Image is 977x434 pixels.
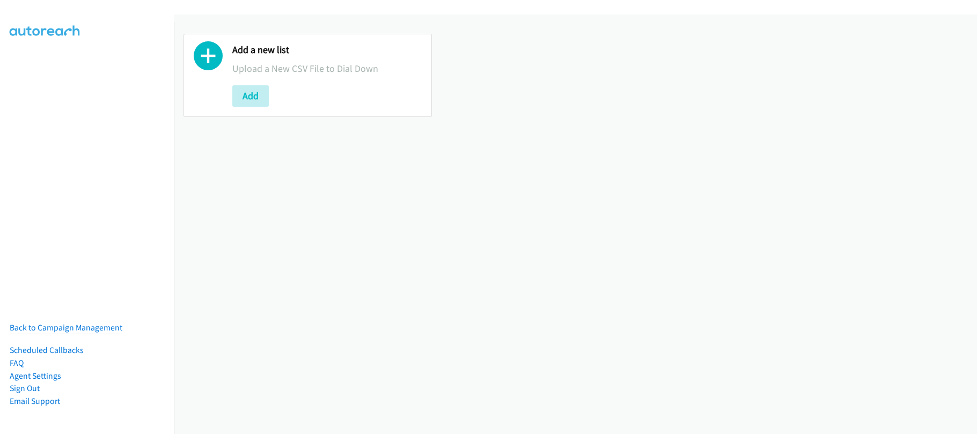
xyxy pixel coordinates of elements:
a: Sign Out [10,383,40,393]
a: Email Support [10,396,60,406]
a: Back to Campaign Management [10,322,122,333]
h2: Add a new list [232,44,422,56]
p: Upload a New CSV File to Dial Down [232,61,422,76]
a: Scheduled Callbacks [10,345,84,355]
a: FAQ [10,358,24,368]
button: Add [232,85,269,107]
a: Agent Settings [10,371,61,381]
